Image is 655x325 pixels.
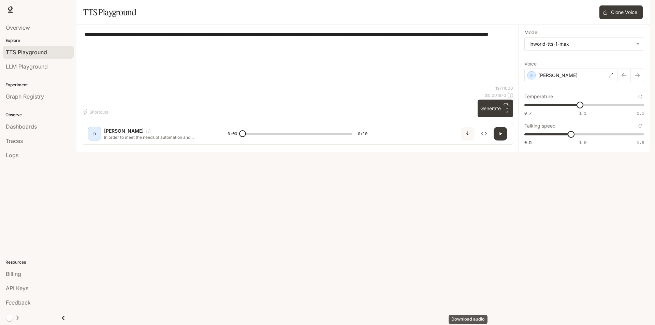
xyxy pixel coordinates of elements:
span: 0:10 [358,130,367,137]
button: Clone Voice [599,5,643,19]
button: GenerateCTRL +⏎ [478,100,513,117]
p: [PERSON_NAME] [104,128,144,134]
span: 1.1 [579,110,586,116]
span: 0:00 [228,130,237,137]
div: D [89,128,100,139]
span: 1.5 [637,139,644,145]
span: 1.5 [637,110,644,116]
div: inworld-tts-1-max [525,38,644,50]
button: Reset to default [637,122,644,130]
button: Shortcuts [82,106,111,117]
div: inworld-tts-1-max [529,41,633,47]
button: Download audio [461,127,475,141]
p: Temperature [524,94,553,99]
button: Copy Voice ID [144,129,153,133]
p: CTRL + [504,102,510,110]
p: Talking speed [524,123,556,128]
span: 1.0 [579,139,586,145]
div: Download audio [449,315,487,324]
p: In order to meet the needs of automation and sustainable development, Frakta V3 product was born.... [104,134,211,140]
p: 197 / 1000 [495,85,513,91]
p: Voice [524,61,537,66]
button: Inspect [477,127,491,141]
span: 0.7 [524,110,532,116]
button: Reset to default [637,93,644,100]
p: [PERSON_NAME] [538,72,578,79]
p: Model [524,30,538,35]
span: 0.5 [524,139,532,145]
p: ⏎ [504,102,510,115]
h1: TTS Playground [83,5,136,19]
